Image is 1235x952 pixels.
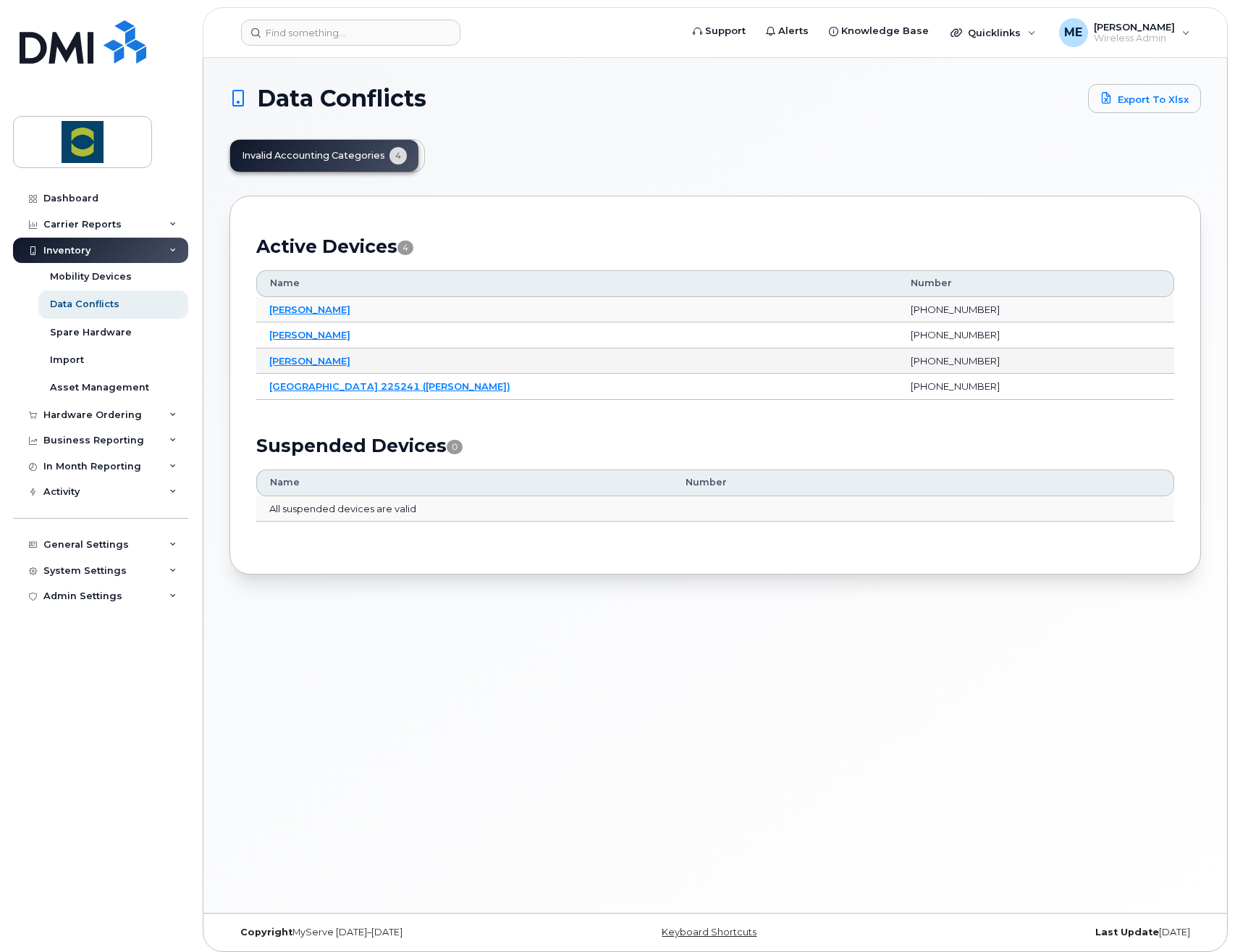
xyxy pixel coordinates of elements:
[662,927,756,938] a: Keyboard Shortcuts
[269,380,510,392] a: [GEOGRAPHIC_DATA] 225241 ([PERSON_NAME])
[673,469,1174,496] th: Number
[911,355,1000,367] avayaelement: [PHONE_NUMBER]
[911,329,1000,341] avayaelement: [PHONE_NUMBER]
[257,88,426,109] span: Data Conflicts
[256,469,673,496] th: Name
[1088,84,1201,113] a: Export to Xlsx
[397,241,413,255] span: 4
[269,355,350,367] a: [PERSON_NAME]
[256,435,1174,456] h2: Suspended Devices
[256,270,898,296] th: Name
[911,380,1000,392] avayaelement: [PHONE_NUMBER]
[256,235,1174,257] h2: Active Devices
[877,927,1201,938] div: [DATE]
[269,329,350,341] a: [PERSON_NAME]
[229,927,553,938] div: MyServe [DATE]–[DATE]
[898,270,1174,296] th: Number
[911,304,1000,315] avayaelement: [PHONE_NUMBER]
[256,496,1174,522] td: All suspended devices are valid
[447,440,463,454] span: 0
[240,927,292,938] strong: Copyright
[269,304,350,315] a: [PERSON_NAME]
[1095,927,1159,938] strong: Last Update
